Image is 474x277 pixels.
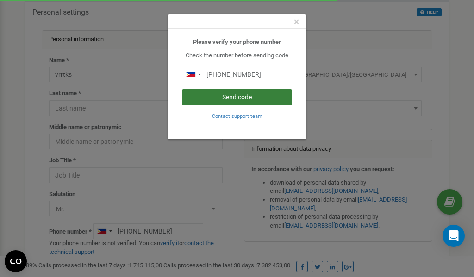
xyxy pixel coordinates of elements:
[182,51,292,60] p: Check the number before sending code
[5,250,27,272] button: Open CMP widget
[193,38,281,45] b: Please verify your phone number
[294,17,299,27] button: Close
[182,67,204,82] div: Telephone country code
[182,89,292,105] button: Send code
[212,112,262,119] a: Contact support team
[212,113,262,119] small: Contact support team
[182,67,292,82] input: 0905 123 4567
[294,16,299,27] span: ×
[443,225,465,247] div: Open Intercom Messenger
